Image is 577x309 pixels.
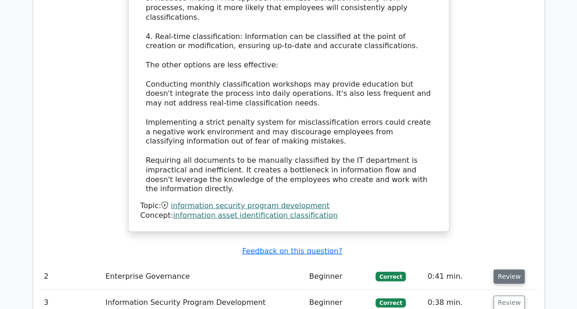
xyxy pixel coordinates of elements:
td: Beginner [305,264,372,290]
td: 2 [40,264,102,290]
td: Enterprise Governance [102,264,306,290]
div: Concept: [140,211,437,221]
a: Feedback on this question? [242,247,342,255]
div: Topic: [140,201,437,211]
span: Correct [375,298,405,308]
span: Correct [375,272,405,281]
button: Review [493,270,525,284]
td: 0:41 min. [424,264,490,290]
a: information security program development [171,201,329,210]
a: information asset identification classification [173,211,337,220]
